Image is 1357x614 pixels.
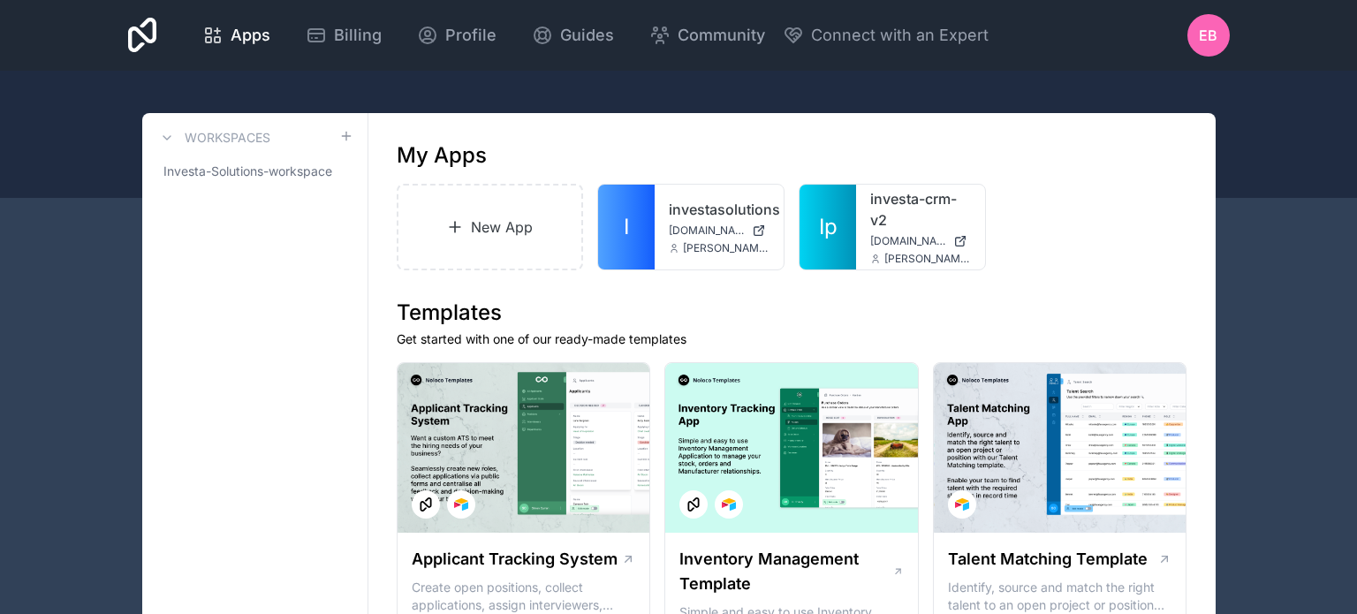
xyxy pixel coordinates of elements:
[635,16,779,55] a: Community
[669,199,769,220] a: investasolutions
[870,234,971,248] a: [DOMAIN_NAME]
[156,155,353,187] a: Investa-Solutions-workspace
[412,579,636,614] p: Create open positions, collect applications, assign interviewers, centralise candidate feedback a...
[800,185,856,269] a: Ip
[397,141,487,170] h1: My Apps
[624,213,629,241] span: I
[560,23,614,48] span: Guides
[683,241,769,255] span: [PERSON_NAME][EMAIL_ADDRESS][PERSON_NAME][DOMAIN_NAME]
[598,185,655,269] a: I
[188,16,284,55] a: Apps
[948,547,1148,572] h1: Talent Matching Template
[870,234,946,248] span: [DOMAIN_NAME]
[231,23,270,48] span: Apps
[1199,25,1217,46] span: EB
[678,23,765,48] span: Community
[783,23,989,48] button: Connect with an Expert
[722,497,736,512] img: Airtable Logo
[397,330,1187,348] p: Get started with one of our ready-made templates
[819,213,838,241] span: Ip
[397,184,584,270] a: New App
[163,163,332,180] span: Investa-Solutions-workspace
[669,224,769,238] a: [DOMAIN_NAME]
[884,252,971,266] span: [PERSON_NAME][EMAIL_ADDRESS][PERSON_NAME][DOMAIN_NAME]
[669,224,745,238] span: [DOMAIN_NAME]
[445,23,497,48] span: Profile
[948,579,1172,614] p: Identify, source and match the right talent to an open project or position with our Talent Matchi...
[679,547,891,596] h1: Inventory Management Template
[292,16,396,55] a: Billing
[955,497,969,512] img: Airtable Logo
[403,16,511,55] a: Profile
[454,497,468,512] img: Airtable Logo
[811,23,989,48] span: Connect with an Expert
[412,547,618,572] h1: Applicant Tracking System
[156,127,270,148] a: Workspaces
[334,23,382,48] span: Billing
[870,188,971,231] a: investa-crm-v2
[185,129,270,147] h3: Workspaces
[397,299,1187,327] h1: Templates
[518,16,628,55] a: Guides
